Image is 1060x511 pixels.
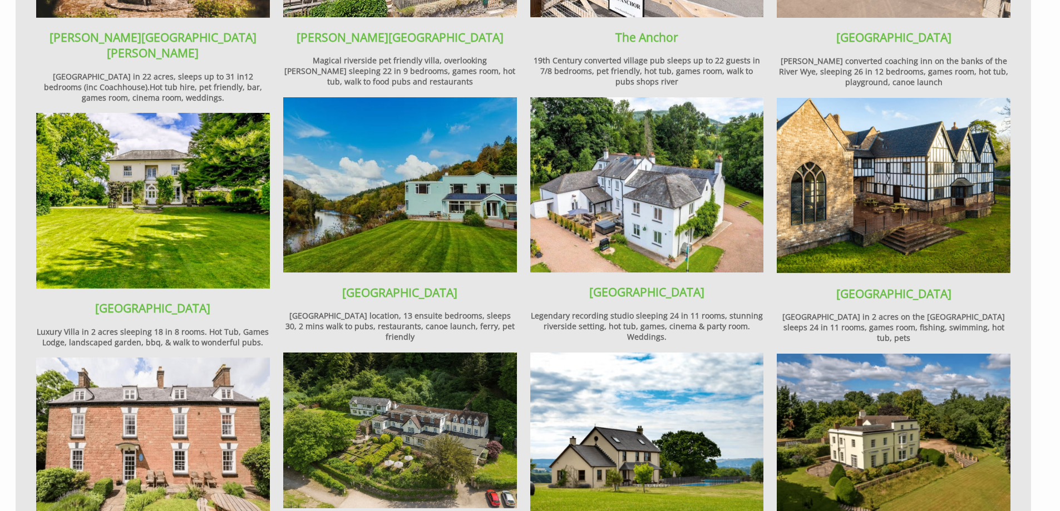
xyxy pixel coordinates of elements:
h4: [PERSON_NAME] converted coaching inn on the banks of the River Wye, sleeping 26 in 12 bedrooms, g... [777,56,1010,275]
h4: Luxury Villa in 2 acres sleeping 18 in 8 rooms. Hot Tub, Games Lodge, landscaped garden, bbq, & w... [36,326,270,348]
a: [PERSON_NAME][GEOGRAPHIC_DATA][PERSON_NAME] [50,29,257,61]
a: [GEOGRAPHIC_DATA] [342,285,457,300]
img: Wye Rapids House [283,97,517,272]
img: Monnow Valley Studio [530,97,764,272]
a: [GEOGRAPHIC_DATA] [95,300,210,316]
h4: Legendary recording studio sleeping 24 in 11 rooms, stunning riverside setting, hot tub, games, c... [530,310,764,342]
a: [GEOGRAPHIC_DATA] [836,286,951,301]
img: Symonds Yat Lodge [283,353,517,508]
h4: [GEOGRAPHIC_DATA] in 22 acres, sleeps up to 31 in12 bedrooms (inc Coachhouse).Hot tub hire, pet f... [36,71,270,103]
img: The Manor On The Monnow [777,98,1010,273]
a: The Anchor [615,29,678,45]
a: [GEOGRAPHIC_DATA] [836,29,951,45]
h4: [GEOGRAPHIC_DATA] in 2 acres on the [GEOGRAPHIC_DATA] sleeps 24 in 11 rooms, games room, fishing,... [777,311,1010,343]
a: [GEOGRAPHIC_DATA] [589,284,704,300]
img: Bromsash House [36,113,270,288]
h4: [GEOGRAPHIC_DATA] location, 13 ensuite bedrooms, sleeps 30, 2 mins walk to pubs, restaurants, can... [283,310,517,510]
h4: 19th Century converted village pub sleeps up to 22 guests in 7/8 bedrooms, pet friendly, hot tub,... [530,55,764,87]
a: [PERSON_NAME][GEOGRAPHIC_DATA] [297,29,504,45]
h4: Magical riverside pet friendly villa, overlooking [PERSON_NAME] sleeping 22 in 9 bedrooms, games ... [283,55,517,87]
